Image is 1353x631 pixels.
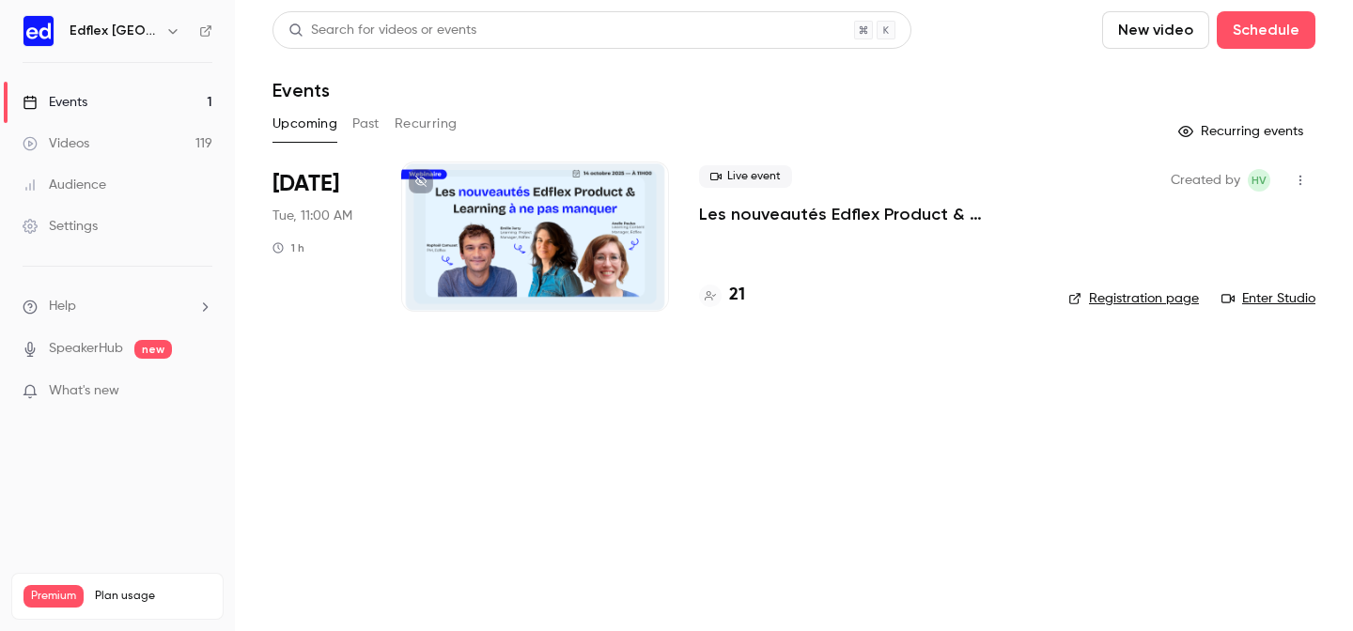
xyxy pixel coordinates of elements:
a: Enter Studio [1221,289,1315,308]
button: Schedule [1217,11,1315,49]
div: 1 h [272,240,304,255]
h6: Edflex [GEOGRAPHIC_DATA] [70,22,158,40]
span: [DATE] [272,169,339,199]
span: new [134,340,172,359]
button: New video [1102,11,1209,49]
span: Plan usage [95,589,211,604]
span: Tue, 11:00 AM [272,207,352,225]
span: Hélène VENTURINI [1248,169,1270,192]
div: Settings [23,217,98,236]
a: Les nouveautés Edflex Product & Learning à ne pas manquer [699,203,1038,225]
a: 21 [699,283,745,308]
span: HV [1252,169,1267,192]
div: Audience [23,176,106,194]
h1: Events [272,79,330,101]
div: Search for videos or events [288,21,476,40]
img: Edflex France [23,16,54,46]
button: Recurring [395,109,458,139]
h4: 21 [729,283,745,308]
span: Premium [23,585,84,608]
span: Live event [699,165,792,188]
a: SpeakerHub [49,339,123,359]
button: Upcoming [272,109,337,139]
div: Oct 14 Tue, 11:00 AM (Europe/Paris) [272,162,371,312]
div: Events [23,93,87,112]
a: Registration page [1068,289,1199,308]
button: Recurring events [1170,116,1315,146]
span: What's new [49,381,119,401]
span: Help [49,297,76,316]
iframe: Noticeable Trigger [190,383,212,400]
li: help-dropdown-opener [23,297,212,316]
button: Past [352,109,380,139]
span: Created by [1171,169,1240,192]
div: Videos [23,134,89,153]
